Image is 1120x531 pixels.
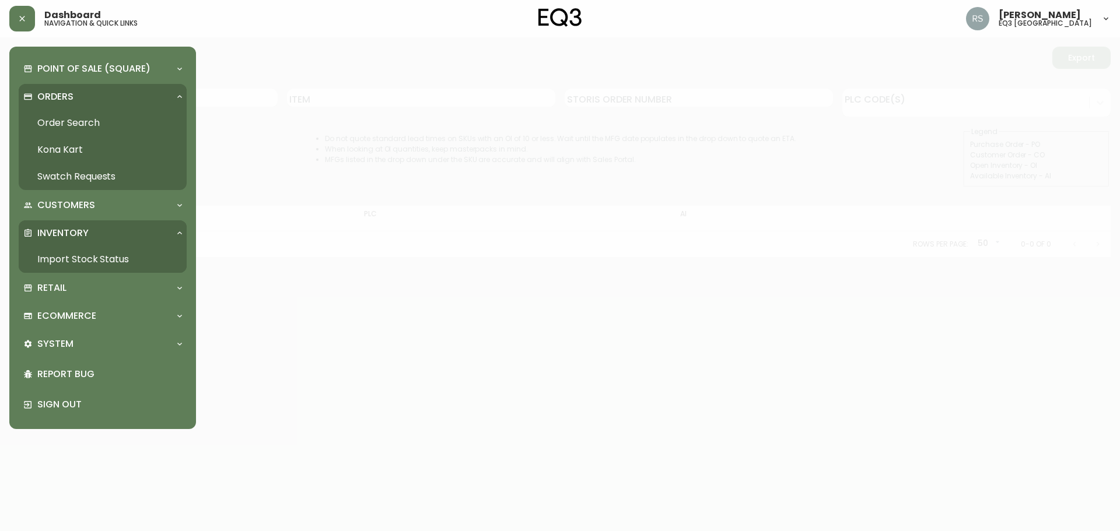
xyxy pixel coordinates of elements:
p: Sign Out [37,398,182,411]
span: [PERSON_NAME] [999,10,1081,20]
p: Retail [37,282,66,294]
p: Inventory [37,227,89,240]
div: Inventory [19,220,187,246]
a: Order Search [19,110,187,136]
p: Report Bug [37,368,182,381]
div: Report Bug [19,359,187,389]
img: 8fb1f8d3fb383d4dec505d07320bdde0 [966,7,989,30]
div: Sign Out [19,389,187,420]
p: Point of Sale (Square) [37,62,150,75]
span: Dashboard [44,10,101,20]
p: Orders [37,90,73,103]
p: System [37,337,73,350]
div: System [19,331,187,357]
div: Retail [19,275,187,301]
p: Customers [37,199,95,212]
h5: eq3 [GEOGRAPHIC_DATA] [999,20,1092,27]
p: Ecommerce [37,310,96,322]
img: logo [538,8,582,27]
a: Import Stock Status [19,246,187,273]
div: Point of Sale (Square) [19,56,187,82]
a: Swatch Requests [19,163,187,190]
div: Ecommerce [19,303,187,329]
div: Orders [19,84,187,110]
a: Kona Kart [19,136,187,163]
div: Customers [19,192,187,218]
h5: navigation & quick links [44,20,138,27]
